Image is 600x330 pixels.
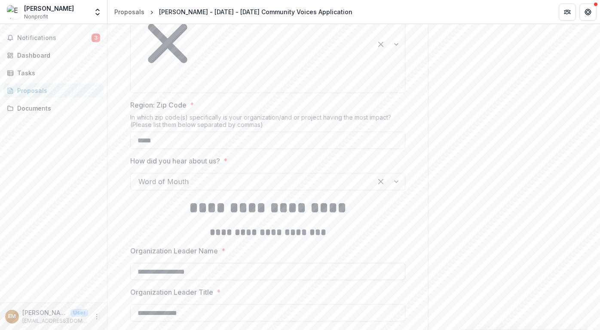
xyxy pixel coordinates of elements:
[3,48,104,62] a: Dashboard
[22,308,67,317] p: [PERSON_NAME]
[130,100,187,110] p: Region: Zip Code
[92,3,104,21] button: Open entity switcher
[3,83,104,98] a: Proposals
[131,6,205,80] div: Remove Philadelphia
[130,156,220,166] p: How did you hear about us?
[130,287,213,297] p: Organization Leader Title
[7,5,21,19] img: Erin Morales-Williams
[22,317,88,325] p: [EMAIL_ADDRESS][DOMAIN_NAME]
[579,3,597,21] button: Get Help
[24,13,48,21] span: Nonprofit
[114,7,144,16] div: Proposals
[159,7,352,16] div: [PERSON_NAME] - [DATE] - [DATE] Community Voices Application
[17,51,97,60] div: Dashboard
[70,309,88,317] p: User
[3,101,104,115] a: Documents
[374,175,388,188] div: Clear selected options
[17,86,97,95] div: Proposals
[3,66,104,80] a: Tasks
[130,246,218,256] p: Organization Leader Name
[111,6,148,18] a: Proposals
[8,314,16,319] div: Erin Morales-Williams
[3,31,104,45] button: Notifications3
[130,114,405,132] div: In which zip code(s) specifically is your organization/and or project having the most impact? (Pl...
[374,37,388,51] div: Clear selected options
[17,104,97,113] div: Documents
[17,68,97,77] div: Tasks
[92,311,102,322] button: More
[559,3,576,21] button: Partners
[17,34,92,42] span: Notifications
[24,4,74,13] div: [PERSON_NAME]
[111,6,356,18] nav: breadcrumb
[92,34,100,42] span: 3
